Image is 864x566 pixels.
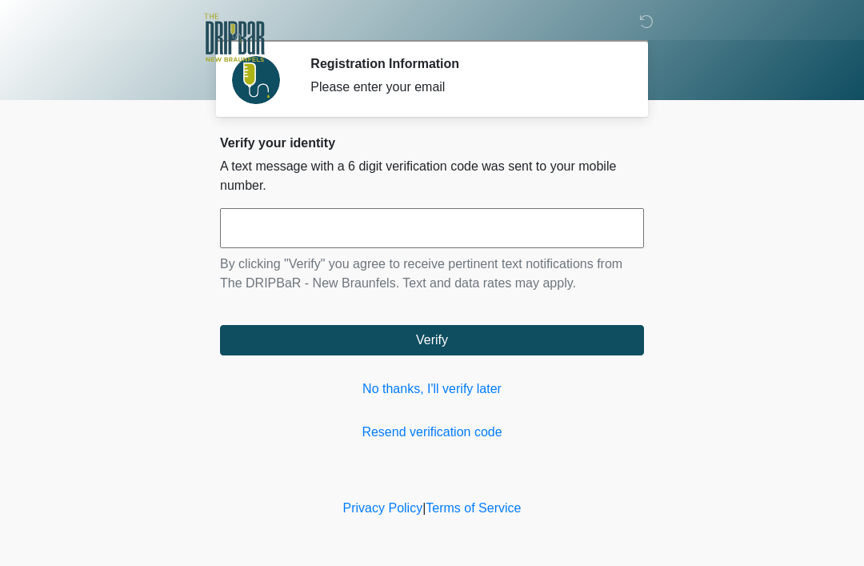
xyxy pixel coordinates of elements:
[220,379,644,399] a: No thanks, I'll verify later
[220,255,644,293] p: By clicking "Verify" you agree to receive pertinent text notifications from The DRIPBaR - New Bra...
[343,501,423,515] a: Privacy Policy
[422,501,426,515] a: |
[220,135,644,151] h2: Verify your identity
[310,78,620,97] div: Please enter your email
[220,325,644,355] button: Verify
[220,423,644,442] a: Resend verification code
[220,157,644,195] p: A text message with a 6 digit verification code was sent to your mobile number.
[204,12,265,64] img: The DRIPBaR - New Braunfels Logo
[426,501,521,515] a: Terms of Service
[232,56,280,104] img: Agent Avatar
